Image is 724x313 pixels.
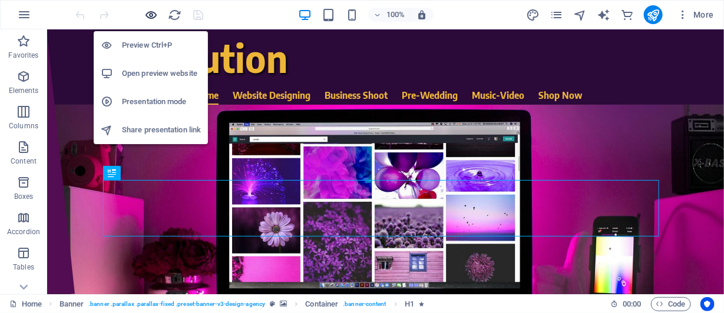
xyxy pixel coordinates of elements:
span: . banner-content [343,297,386,311]
span: Click to select. Double-click to edit [405,297,414,311]
span: Click to select. Double-click to edit [306,297,339,311]
p: Accordion [7,227,40,237]
h6: Share presentation link [122,123,201,137]
i: Pages (Ctrl+Alt+S) [550,8,563,22]
i: This element is a customizable preset [270,301,275,307]
p: Favorites [8,51,38,60]
span: More [677,9,714,21]
i: Element contains an animation [419,301,424,307]
h6: Preview Ctrl+P [122,38,201,52]
span: 00 00 [623,297,641,311]
button: Usercentrics [700,297,715,311]
i: This element contains a background [280,301,287,307]
button: More [672,5,719,24]
span: . banner .parallax .parallax-fixed .preset-banner-v3-design-agency [88,297,265,311]
button: text_generator [597,8,611,22]
span: : [631,299,633,308]
button: navigator [573,8,587,22]
h6: Open preview website [122,66,201,81]
h6: Presentation mode [122,95,201,109]
button: pages [550,8,564,22]
i: Commerce [620,8,634,22]
button: 100% [368,8,410,22]
i: On resize automatically adjust zoom level to fit chosen device. [416,9,427,20]
p: Columns [9,121,38,131]
a: Click to cancel selection. Double-click to open Pages [9,297,42,311]
button: publish [644,5,663,24]
p: Boxes [14,192,34,201]
button: design [526,8,540,22]
button: Code [651,297,691,311]
h6: Session time [610,297,642,311]
i: Publish [646,8,660,22]
nav: breadcrumb [59,297,425,311]
button: reload [168,8,182,22]
p: Content [11,156,37,166]
h6: 100% [386,8,405,22]
i: Design (Ctrl+Alt+Y) [526,8,540,22]
p: Elements [9,86,39,95]
span: Code [656,297,686,311]
button: commerce [620,8,634,22]
span: Click to select. Double-click to edit [59,297,84,311]
p: Tables [13,262,34,272]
